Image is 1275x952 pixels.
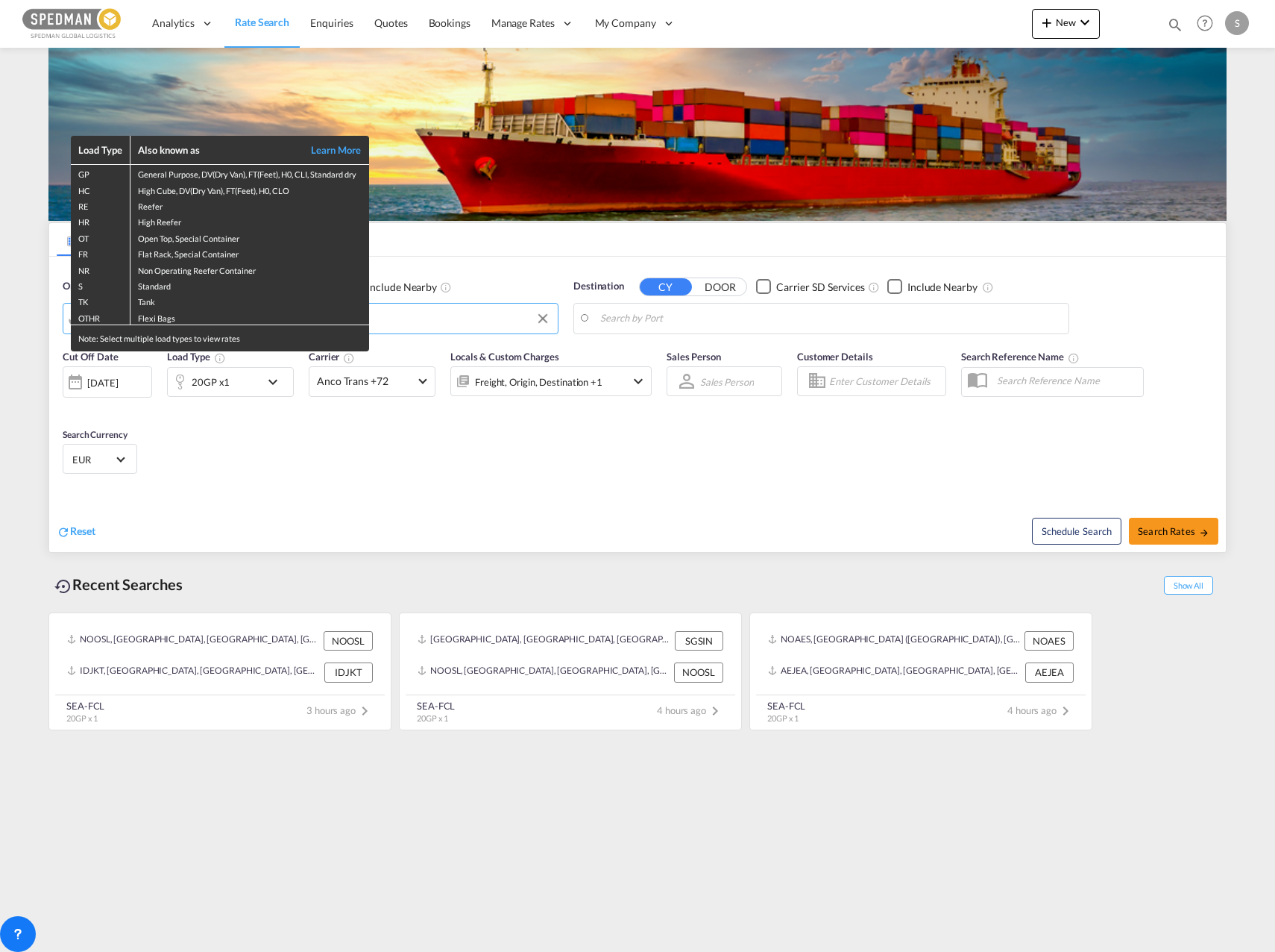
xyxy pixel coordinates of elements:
[130,229,369,245] td: Open Top, Special Container
[71,197,130,213] td: RE
[71,181,130,197] td: HC
[71,261,130,277] td: NR
[130,213,369,228] td: High Reefer
[130,277,369,292] td: Standard
[138,143,295,157] div: Also known as
[71,165,130,181] td: GP
[130,245,369,260] td: Flat Rack, Special Container
[71,245,130,260] td: FR
[71,229,130,245] td: OT
[130,292,369,308] td: Tank
[71,277,130,292] td: S
[130,165,369,181] td: General Purpose, DV(Dry Van), FT(Feet), H0, CLI, Standard dry
[130,309,369,325] td: Flexi Bags
[130,197,369,213] td: Reefer
[71,325,369,351] div: Note: Select multiple load types to view rates
[71,292,130,308] td: TK
[71,213,130,228] td: HR
[130,181,369,197] td: High Cube, DV(Dry Van), FT(Feet), H0, CLO
[71,136,130,165] th: Load Type
[71,309,130,325] td: OTHR
[130,261,369,277] td: Non Operating Reefer Container
[295,143,362,157] a: Learn More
